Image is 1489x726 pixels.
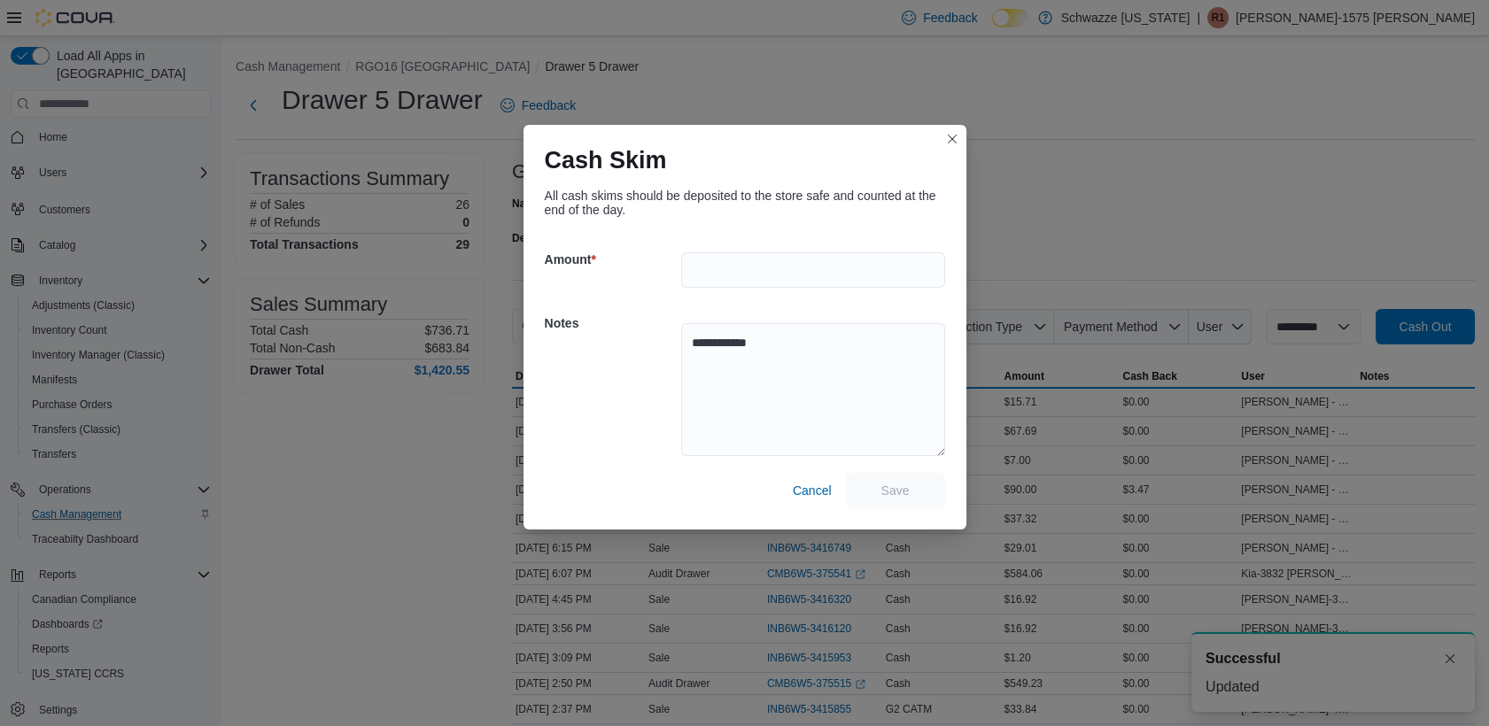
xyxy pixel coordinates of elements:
[786,473,839,508] button: Cancel
[545,242,678,277] h5: Amount
[545,146,667,174] h1: Cash Skim
[881,482,910,499] span: Save
[846,473,945,508] button: Save
[942,128,963,150] button: Closes this modal window
[793,482,832,499] span: Cancel
[545,189,945,217] div: All cash skims should be deposited to the store safe and counted at the end of the day.
[545,305,678,341] h5: Notes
